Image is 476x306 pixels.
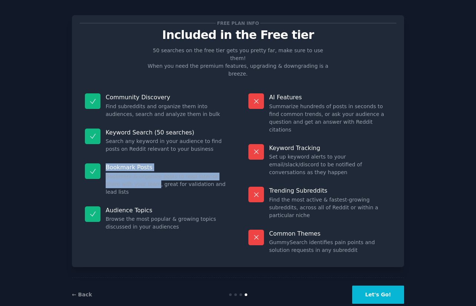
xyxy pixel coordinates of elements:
[269,230,391,237] p: Common Themes
[269,144,391,152] p: Keyword Tracking
[269,239,391,254] dd: GummySearch identifies pain points and solution requests in any subreddit
[80,29,396,41] p: Included in the Free tier
[269,103,391,134] dd: Summarize hundreds of posts in seconds to find common trends, or ask your audience a question and...
[106,129,228,136] p: Keyword Search (50 searches)
[106,173,228,196] dd: Bookmark & organize posts to read later or share with your team, great for validation and lead lists
[106,215,228,231] dd: Browse the most popular & growing topics discussed in your audiences
[269,153,391,176] dd: Set up keyword alerts to your email/slack/discord to be notified of conversations as they happen
[106,137,228,153] dd: Search any keyword in your audience to find posts on Reddit relevant to your business
[269,93,391,101] p: AI Features
[106,163,228,171] p: Bookmark Posts
[145,47,331,78] p: 50 searches on the free tier gets you pretty far, make sure to use them! When you need the premiu...
[106,103,228,118] dd: Find subreddits and organize them into audiences, search and analyze them in bulk
[269,196,391,219] dd: Find the most active & fastest-growing subreddits, across all of Reddit or within a particular niche
[216,19,260,27] span: Free plan info
[106,93,228,101] p: Community Discovery
[72,292,92,297] a: ← Back
[352,286,404,304] button: Let's Go!
[269,187,391,194] p: Trending Subreddits
[106,206,228,214] p: Audience Topics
